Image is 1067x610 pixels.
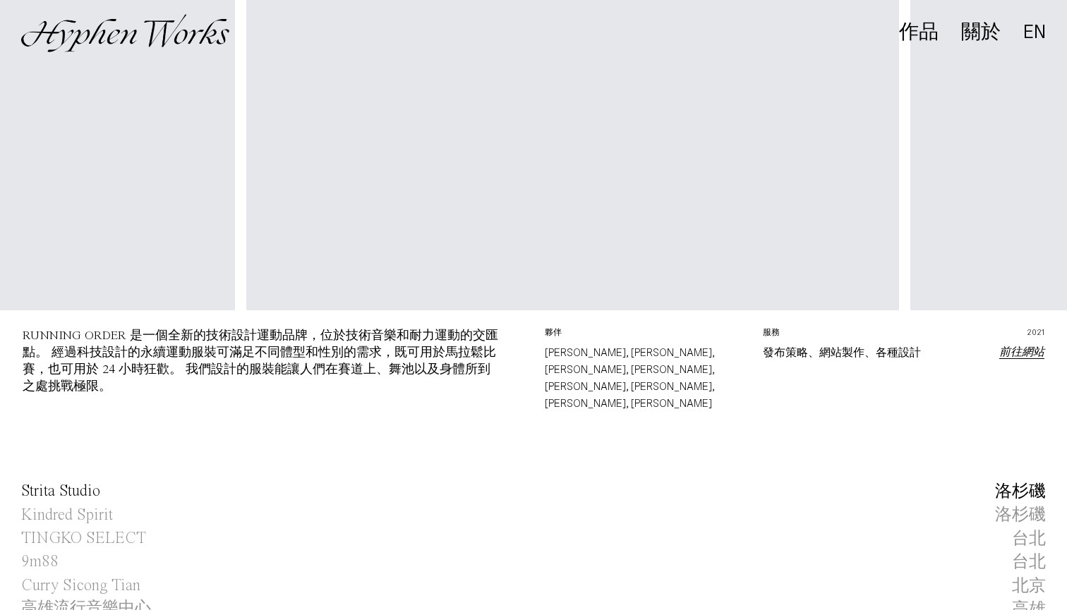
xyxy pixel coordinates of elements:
[763,344,958,361] p: 發布策略、網站製作、各種設計
[1012,575,1046,597] div: 北京
[1012,527,1046,550] div: 台北
[21,574,140,597] span: Curry Sicong Tian
[21,504,113,527] span: Kindred Spirit
[961,23,1001,42] div: 關於
[899,23,939,42] div: 作品
[21,550,59,573] span: 9m88
[1023,25,1046,39] a: EN
[899,25,939,42] a: 作品
[961,25,1001,42] a: 關於
[21,14,229,52] img: Hyphen Works
[21,480,100,503] span: Strita Studio
[995,480,1046,503] div: 洛杉磯
[995,504,1046,526] div: 洛杉磯
[1012,551,1046,573] div: 台北
[545,327,740,344] p: 夥伴
[763,327,958,344] p: 服務
[545,344,740,412] p: [PERSON_NAME], [PERSON_NAME], [PERSON_NAME], [PERSON_NAME], [PERSON_NAME], [PERSON_NAME], [PERSON...
[981,327,1044,344] p: 2021
[999,347,1044,358] a: 前往網站
[23,329,498,393] div: RUNNING ORDER 是一個全新的技術設計運動品牌，位於技術音樂和耐力運動的交匯點。 經過科技設計的永續運動服裝可滿足不同體型和性別的需求，既可用於馬拉鬆比賽，也可用於 24 小時狂歡。 ...
[21,527,146,550] span: TINGKO SELECT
